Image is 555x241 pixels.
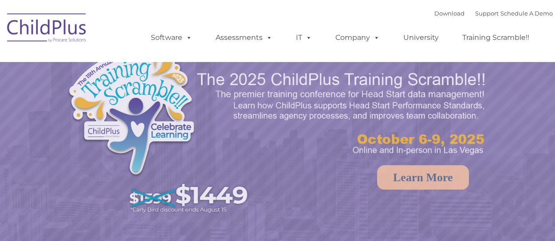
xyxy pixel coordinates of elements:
[142,29,201,47] a: Software
[475,10,499,17] a: Support
[500,10,553,17] a: Schedule A Demo
[207,29,281,47] a: Assessments
[287,29,321,47] a: IT
[394,29,448,47] a: University
[3,7,91,51] img: ChildPlus by Procare Solutions
[453,29,538,47] a: Training Scramble!!
[434,10,464,17] a: Download
[434,10,553,17] font: |
[327,29,389,47] a: Company
[377,165,469,190] a: Learn More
